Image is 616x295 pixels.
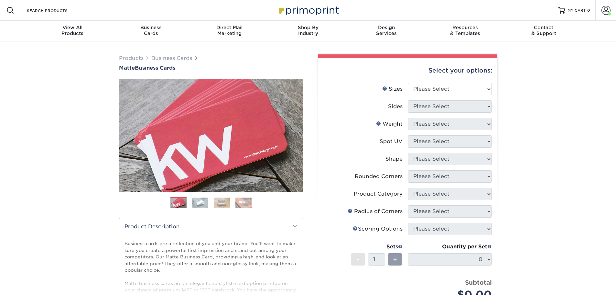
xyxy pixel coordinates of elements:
[119,65,303,71] h1: Business Cards
[323,58,492,83] div: Select your options:
[151,55,192,61] a: Business Cards
[353,225,403,233] div: Scoring Options
[465,279,492,286] strong: Subtotal
[355,173,403,180] div: Rounded Corners
[382,85,403,93] div: Sizes
[235,198,252,208] img: Business Cards 04
[192,198,208,208] img: Business Cards 02
[504,21,583,41] a: Contact& Support
[33,25,112,36] div: Products
[190,21,269,41] a: Direct MailMarketing
[347,25,426,30] span: Design
[357,255,360,264] span: -
[347,25,426,36] div: Services
[112,21,190,41] a: BusinessCards
[426,21,504,41] a: Resources& Templates
[393,255,397,264] span: +
[119,65,303,71] a: MatteBusiness Cards
[348,208,403,215] div: Radius of Corners
[214,198,230,208] img: Business Cards 03
[33,21,112,41] a: View AllProducts
[354,190,403,198] div: Product Category
[587,8,590,13] span: 0
[112,25,190,30] span: Business
[119,55,144,61] a: Products
[276,3,340,17] img: Primoprint
[26,6,89,14] input: SEARCH PRODUCTS.....
[119,43,303,228] img: Matte 01
[269,25,347,36] div: Industry
[269,25,347,30] span: Shop By
[376,120,403,128] div: Weight
[426,25,504,30] span: Resources
[388,103,403,110] div: Sides
[504,25,583,30] span: Contact
[112,25,190,36] div: Cards
[385,155,403,163] div: Shape
[351,243,403,251] div: Sets
[567,8,586,13] span: MY CART
[190,25,269,36] div: Marketing
[408,243,492,251] div: Quantity per Set
[190,25,269,30] span: Direct Mail
[269,21,347,41] a: Shop ByIndustry
[347,21,426,41] a: DesignServices
[33,25,112,30] span: View All
[380,138,403,145] div: Spot UV
[426,25,504,36] div: & Templates
[504,25,583,36] div: & Support
[119,218,303,235] h2: Product Description
[170,195,187,211] img: Business Cards 01
[119,65,135,71] span: Matte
